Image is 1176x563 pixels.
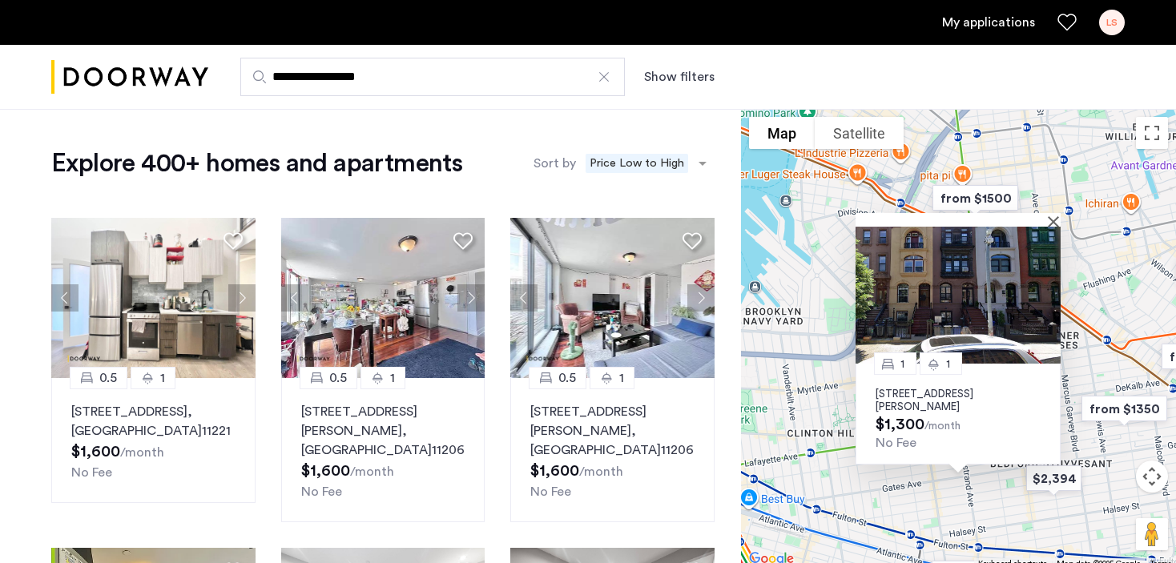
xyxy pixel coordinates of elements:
[120,446,164,459] sub: /month
[856,227,1061,364] img: Apartment photo
[580,149,715,178] ng-select: sort-apartment
[510,284,538,312] button: Previous apartment
[1099,10,1125,35] div: LS
[51,284,79,312] button: Previous apartment
[240,58,625,96] input: Apartment Search
[228,284,256,312] button: Next apartment
[281,378,485,522] a: 0.51[STREET_ADDRESS][PERSON_NAME], [GEOGRAPHIC_DATA]11206No Fee
[301,402,465,460] p: [STREET_ADDRESS][PERSON_NAME] 11206
[510,378,715,522] a: 0.51[STREET_ADDRESS][PERSON_NAME], [GEOGRAPHIC_DATA]11206No Fee
[530,463,579,479] span: $1,600
[619,368,624,388] span: 1
[942,13,1035,32] a: My application
[579,465,623,478] sub: /month
[946,358,950,368] span: 1
[586,154,688,173] span: Price Low to High
[530,485,571,498] span: No Fee
[301,485,342,498] span: No Fee
[876,388,1041,413] p: [STREET_ADDRESS][PERSON_NAME]
[1136,518,1168,550] button: Drag Pegman onto the map to open Street View
[1136,460,1168,493] button: Map camera controls
[281,284,308,312] button: Previous apartment
[924,420,961,432] sub: /month
[815,117,904,149] button: Show satellite imagery
[1077,499,1128,547] iframe: chat widget
[1136,117,1168,149] button: Toggle fullscreen view
[51,147,462,179] h1: Explore 400+ homes and apartments
[530,402,695,460] p: [STREET_ADDRESS][PERSON_NAME] 11206
[900,358,904,368] span: 1
[1013,454,1094,503] div: $2,394
[301,463,350,479] span: $1,600
[876,436,916,449] span: No Fee
[350,465,394,478] sub: /month
[71,402,236,440] p: [STREET_ADDRESS] 11221
[876,416,924,432] span: $1,300
[644,67,715,86] button: Show or hide filters
[558,368,576,388] span: 0.5
[329,368,347,388] span: 0.5
[534,154,576,173] label: Sort by
[51,378,256,503] a: 0.51[STREET_ADDRESS], [GEOGRAPHIC_DATA]11221No Fee
[99,368,117,388] span: 0.5
[749,117,815,149] button: Show street map
[51,47,208,107] a: Cazamio logo
[687,284,715,312] button: Next apartment
[390,368,395,388] span: 1
[920,174,1031,223] div: from $1500
[281,218,485,378] img: 2016_638524673591793344.jpeg
[1051,215,1062,227] button: Close
[160,368,165,388] span: 1
[1057,13,1077,32] a: Favorites
[71,444,120,460] span: $1,600
[51,47,208,107] img: logo
[51,218,256,378] img: 2012_638612403024374857.jpeg
[457,284,485,312] button: Next apartment
[71,466,112,479] span: No Fee
[510,218,715,378] img: 2016_638524673585428952.jpeg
